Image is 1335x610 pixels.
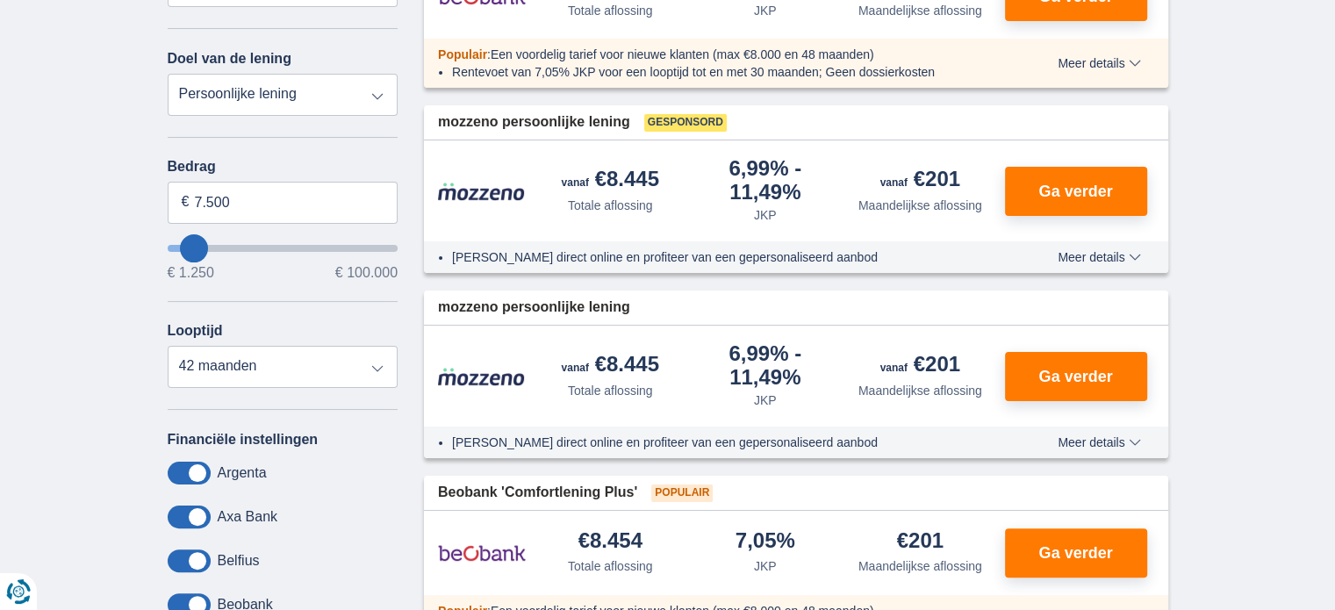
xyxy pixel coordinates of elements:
span: Ga verder [1038,369,1112,384]
div: JKP [754,206,777,224]
div: JKP [754,391,777,409]
span: Ga verder [1038,183,1112,199]
button: Meer details [1044,56,1153,70]
div: Totale aflossing [568,197,653,214]
div: Maandelijkse aflossing [858,2,982,19]
img: product.pl.alt Beobank [438,531,526,575]
div: €201 [880,169,960,193]
div: 6,99% [695,343,836,388]
span: Meer details [1058,436,1140,449]
img: product.pl.alt Mozzeno [438,367,526,386]
div: Totale aflossing [568,557,653,575]
button: Ga verder [1005,167,1147,216]
div: JKP [754,557,777,575]
span: Meer details [1058,57,1140,69]
span: Ga verder [1038,545,1112,561]
img: product.pl.alt Mozzeno [438,182,526,201]
span: € 1.250 [168,266,214,280]
button: Ga verder [1005,352,1147,401]
div: Maandelijkse aflossing [858,382,982,399]
span: Meer details [1058,251,1140,263]
li: [PERSON_NAME] direct online en profiteer van een gepersonaliseerd aanbod [452,248,994,266]
span: Een voordelig tarief voor nieuwe klanten (max €8.000 en 48 maanden) [491,47,874,61]
div: €8.454 [578,530,642,554]
div: JKP [754,2,777,19]
span: Populair [438,47,487,61]
div: €201 [880,354,960,378]
li: Rentevoet van 7,05% JKP voor een looptijd tot en met 30 maanden; Geen dossierkosten [452,63,994,81]
div: 7,05% [736,530,795,554]
label: Doel van de lening [168,51,291,67]
div: 6,99% [695,158,836,203]
input: wantToBorrow [168,245,398,252]
span: Beobank 'Comfortlening Plus' [438,483,637,503]
li: [PERSON_NAME] direct online en profiteer van een gepersonaliseerd aanbod [452,434,994,451]
div: Maandelijkse aflossing [858,557,982,575]
div: €201 [897,530,944,554]
button: Meer details [1044,250,1153,264]
span: Populair [651,484,713,502]
div: Totale aflossing [568,2,653,19]
div: Totale aflossing [568,382,653,399]
div: €8.445 [562,169,659,193]
button: Ga verder [1005,528,1147,578]
label: Belfius [218,553,260,569]
span: mozzeno persoonlijke lening [438,298,630,318]
div: : [424,46,1008,63]
span: € [182,192,190,212]
span: mozzeno persoonlijke lening [438,112,630,133]
span: Gesponsord [644,114,727,132]
div: Maandelijkse aflossing [858,197,982,214]
label: Axa Bank [218,509,277,525]
label: Bedrag [168,159,398,175]
label: Looptijd [168,323,223,339]
button: Meer details [1044,435,1153,449]
label: Argenta [218,465,267,481]
div: €8.445 [562,354,659,378]
label: Financiële instellingen [168,432,319,448]
span: € 100.000 [335,266,398,280]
